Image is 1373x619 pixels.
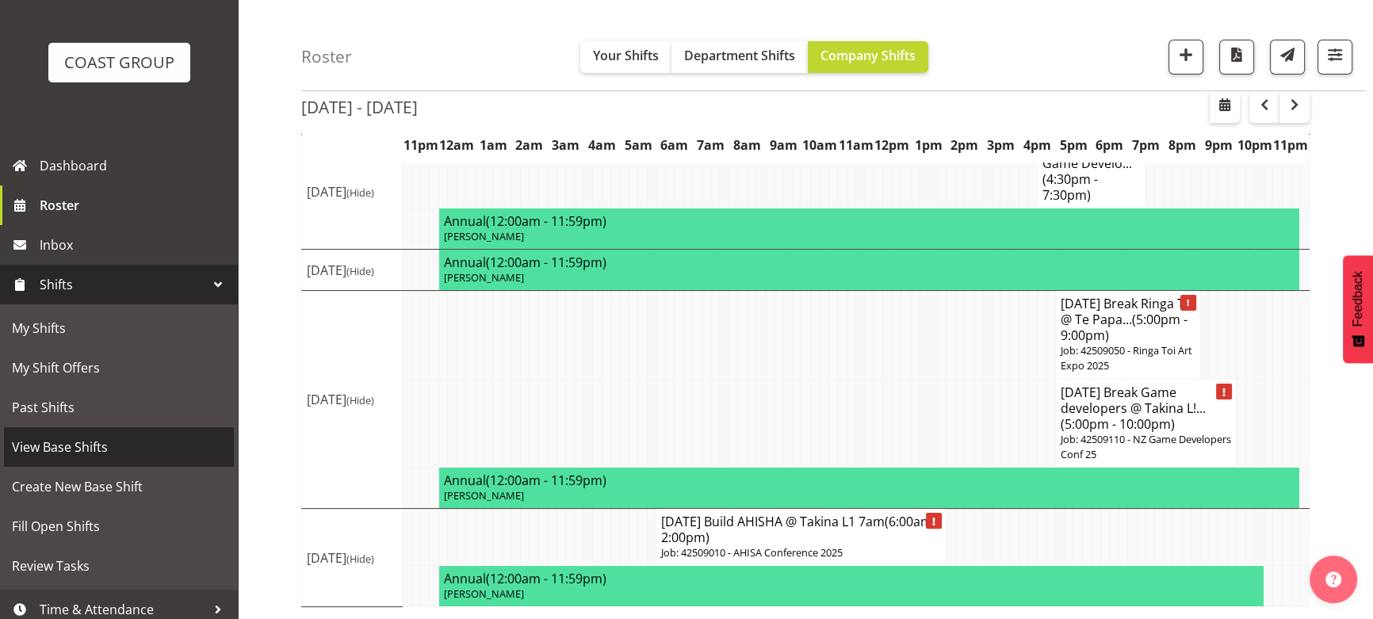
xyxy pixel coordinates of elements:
a: View Base Shifts [4,427,234,467]
th: 3pm [983,127,1019,163]
td: [DATE] [302,134,403,249]
span: (4:30pm - 7:30pm) [1042,170,1098,204]
button: Send a list of all shifts for the selected filtered period to all rostered employees. [1270,40,1305,75]
p: Job: 42509110 - NZ Game Developers Conf 25 [1061,432,1232,462]
button: Department Shifts [671,41,808,73]
span: View Base Shifts [12,435,226,459]
th: 10pm [1237,127,1273,163]
th: 9pm [1200,127,1237,163]
span: (12:00am - 11:59pm) [486,254,606,271]
th: 6pm [1092,127,1128,163]
th: 5pm [1055,127,1092,163]
span: (12:00am - 11:59pm) [486,570,606,587]
div: COAST GROUP [64,51,174,75]
p: Job: 42509050 - Ringa Toi Art Expo 2025 [1061,343,1195,373]
h4: Annual [444,254,1295,270]
th: 11pm [1273,127,1310,163]
span: Create New Base Shift [12,475,226,499]
a: Review Tasks [4,546,234,586]
span: [PERSON_NAME] [444,488,524,502]
a: My Shift Offers [4,348,234,388]
button: Select a specific date within the roster. [1210,91,1240,123]
span: Feedback [1351,271,1365,327]
button: Company Shifts [808,41,928,73]
span: My Shifts [12,316,226,340]
span: (Hide) [346,185,374,200]
span: (12:00am - 11:59pm) [486,472,606,489]
span: Shifts [40,273,206,296]
h4: Roster [301,48,352,66]
th: 12pm [874,127,910,163]
span: Roster [40,193,230,217]
a: Fill Open Shifts [4,506,234,546]
th: 11am [838,127,874,163]
span: (5:00pm - 9:00pm) [1061,311,1188,344]
th: 1am [475,127,511,163]
span: [PERSON_NAME] [444,229,524,243]
th: 3am [548,127,584,163]
th: 11pm [403,127,439,163]
button: Feedback - Show survey [1343,255,1373,363]
span: Inbox [40,233,230,257]
th: 10am [801,127,838,163]
h4: Annual [444,472,1295,488]
span: (Hide) [346,393,374,407]
span: Your Shifts [593,47,659,64]
span: [PERSON_NAME] [444,587,524,601]
span: Department Shifts [684,47,795,64]
img: help-xxl-2.png [1325,571,1341,587]
button: Download a PDF of the roster according to the set date range. [1219,40,1254,75]
td: [DATE] [302,509,403,607]
a: Create New Base Shift [4,467,234,506]
span: Dashboard [40,154,230,178]
th: 12am [438,127,475,163]
span: Company Shifts [820,47,916,64]
span: (Hide) [346,552,374,566]
button: Filter Shifts [1318,40,1352,75]
th: 8am [729,127,765,163]
th: 1pm [910,127,947,163]
span: (6:00am - 2:00pm) [661,513,939,546]
a: My Shifts [4,308,234,348]
h2: [DATE] - [DATE] [301,97,418,117]
h4: [DATE] Break Game developers @ Takina L!... [1061,384,1232,432]
th: 6am [656,127,693,163]
th: 7am [693,127,729,163]
span: Review Tasks [12,554,226,578]
button: Add a new shift [1168,40,1203,75]
h4: Annual [444,571,1259,587]
h4: [DATE] Build AHISHA @ Takina L1 7am [661,514,941,545]
th: 2am [511,127,548,163]
span: (12:00am - 11:59pm) [486,212,606,230]
td: [DATE] [302,291,403,509]
th: 7pm [1128,127,1165,163]
span: Fill Open Shifts [12,514,226,538]
span: [PERSON_NAME] [444,270,524,285]
h4: [DATE] Build Game Develo... [1042,139,1141,203]
h4: Annual [444,213,1295,229]
h4: [DATE] Break Ringa Toi @ Te Papa... [1061,296,1195,343]
th: 9am [765,127,801,163]
th: 4am [583,127,620,163]
th: 8pm [1164,127,1200,163]
span: (5:00pm - 10:00pm) [1061,415,1175,433]
span: (Hide) [346,264,374,278]
th: 4pm [1019,127,1055,163]
th: 5am [620,127,656,163]
button: Your Shifts [580,41,671,73]
a: Past Shifts [4,388,234,427]
span: My Shift Offers [12,356,226,380]
td: [DATE] [302,249,403,290]
th: 2pm [947,127,983,163]
span: Past Shifts [12,395,226,419]
p: Job: 42509010 - AHISA Conference 2025 [661,545,941,560]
